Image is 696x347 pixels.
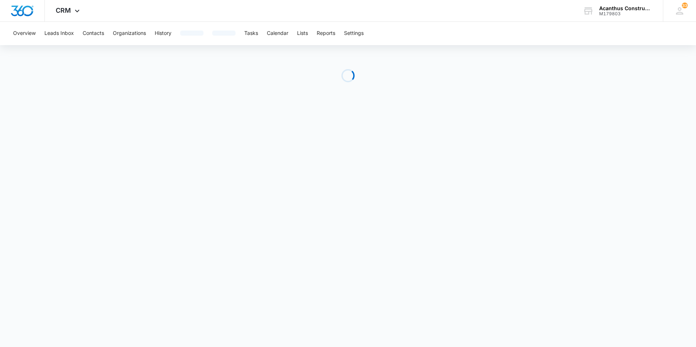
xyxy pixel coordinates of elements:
[267,22,288,45] button: Calendar
[113,22,146,45] button: Organizations
[244,22,258,45] button: Tasks
[83,22,104,45] button: Contacts
[155,22,171,45] button: History
[13,22,36,45] button: Overview
[297,22,308,45] button: Lists
[599,11,652,16] div: account id
[682,3,688,8] div: notifications count
[317,22,335,45] button: Reports
[599,5,652,11] div: account name
[44,22,74,45] button: Leads Inbox
[682,3,688,8] span: 33
[56,7,71,14] span: CRM
[344,22,364,45] button: Settings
